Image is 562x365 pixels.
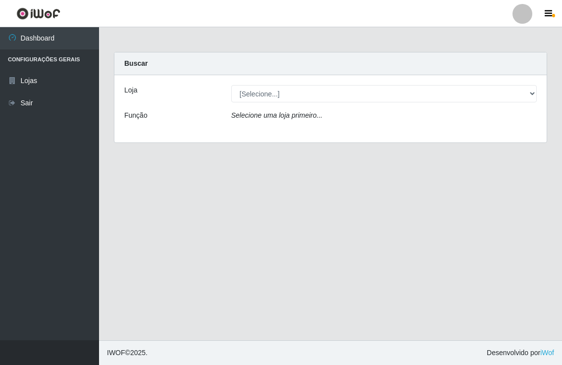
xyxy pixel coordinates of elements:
[231,111,322,119] i: Selecione uma loja primeiro...
[540,349,554,357] a: iWof
[107,349,125,357] span: IWOF
[16,7,60,20] img: CoreUI Logo
[124,85,137,95] label: Loja
[107,348,148,358] span: © 2025 .
[487,348,554,358] span: Desenvolvido por
[124,110,148,121] label: Função
[124,59,148,67] strong: Buscar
